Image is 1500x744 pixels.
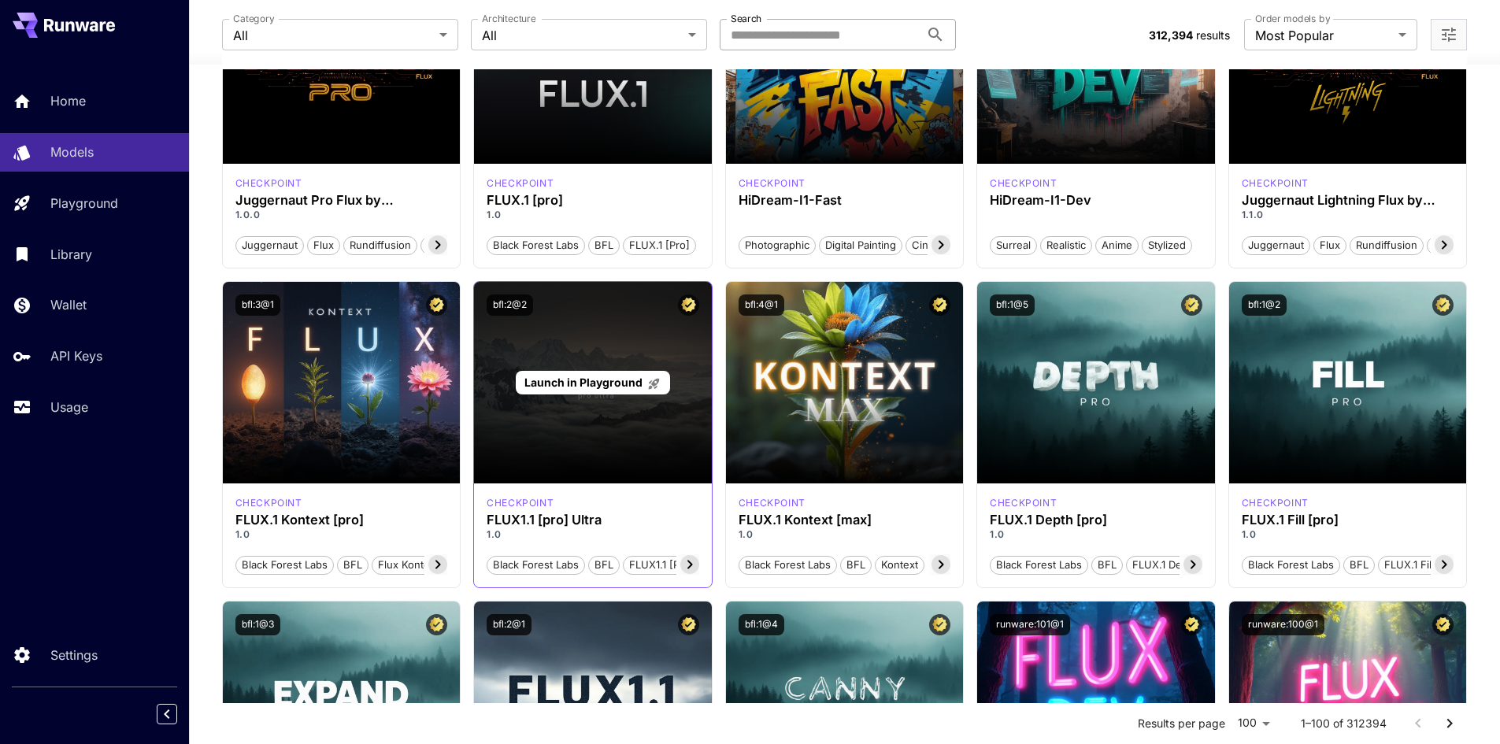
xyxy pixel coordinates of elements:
[487,235,585,255] button: Black Forest Labs
[487,238,584,254] span: Black Forest Labs
[157,704,177,724] button: Collapse sidebar
[235,496,302,510] p: checkpoint
[50,194,118,213] p: Playground
[1242,176,1309,191] p: checkpoint
[739,554,837,575] button: Black Forest Labs
[739,527,951,542] p: 1.0
[1343,554,1375,575] button: BFL
[990,496,1057,510] div: fluxpro
[739,496,806,510] p: checkpoint
[235,208,448,222] p: 1.0.0
[906,238,965,254] span: Cinematic
[1243,238,1309,254] span: juggernaut
[1242,176,1309,191] div: FLUX.1 D
[236,238,303,254] span: juggernaut
[1350,235,1424,255] button: rundiffusion
[739,557,836,573] span: Black Forest Labs
[1242,513,1454,527] h3: FLUX.1 Fill [pro]
[876,557,924,573] span: Kontext
[487,193,699,208] h3: FLUX.1 [pro]
[1181,614,1202,635] button: Certified Model – Vetted for best performance and includes a commercial license.
[235,193,448,208] h3: Juggernaut Pro Flux by RunDiffusion
[623,235,696,255] button: FLUX.1 [pro]
[50,646,98,664] p: Settings
[990,513,1202,527] h3: FLUX.1 Depth [pro]
[1313,235,1346,255] button: flux
[990,496,1057,510] p: checkpoint
[1301,716,1387,731] p: 1–100 of 312394
[372,554,445,575] button: Flux Kontext
[1434,708,1465,739] button: Go to next page
[516,371,669,395] a: Launch in Playground
[233,26,433,45] span: All
[739,235,816,255] button: Photographic
[990,614,1070,635] button: runware:101@1
[487,554,585,575] button: Black Forest Labs
[1314,238,1346,254] span: flux
[1242,554,1340,575] button: Black Forest Labs
[235,527,448,542] p: 1.0
[1379,557,1467,573] span: FLUX.1 Fill [pro]
[1255,26,1392,45] span: Most Popular
[1242,527,1454,542] p: 1.0
[1242,193,1454,208] h3: Juggernaut Lightning Flux by RunDiffusion
[875,554,924,575] button: Kontext
[487,513,699,527] h3: FLUX1.1 [pro] Ultra
[1242,294,1287,316] button: bfl:1@2
[1231,712,1276,735] div: 100
[487,496,554,510] p: checkpoint
[1142,235,1192,255] button: Stylized
[235,176,302,191] div: FLUX.1 D
[235,554,334,575] button: Black Forest Labs
[739,193,951,208] h3: HiDream-I1-Fast
[50,91,86,110] p: Home
[1095,235,1139,255] button: Anime
[1196,28,1230,42] span: results
[588,235,620,255] button: BFL
[739,513,951,527] div: FLUX.1 Kontext [max]
[990,176,1057,191] div: HiDream Dev
[482,26,682,45] span: All
[991,238,1036,254] span: Surreal
[1432,294,1454,316] button: Certified Model – Vetted for best performance and includes a commercial license.
[420,235,450,255] button: pro
[235,294,280,316] button: bfl:3@1
[235,513,448,527] div: FLUX.1 Kontext [pro]
[338,557,368,573] span: BFL
[739,294,784,316] button: bfl:4@1
[487,527,699,542] p: 1.0
[739,176,806,191] div: HiDream Fast
[235,176,302,191] p: checkpoint
[906,235,966,255] button: Cinematic
[487,294,533,316] button: bfl:2@2
[307,235,340,255] button: flux
[929,294,950,316] button: Certified Model – Vetted for best performance and includes a commercial license.
[929,614,950,635] button: Certified Model – Vetted for best performance and includes a commercial license.
[487,208,699,222] p: 1.0
[991,557,1087,573] span: Black Forest Labs
[588,554,620,575] button: BFL
[1242,496,1309,510] div: fluxpro
[235,235,304,255] button: juggernaut
[739,176,806,191] p: checkpoint
[50,295,87,314] p: Wallet
[1041,238,1091,254] span: Realistic
[487,496,554,510] div: fluxultra
[233,12,275,25] label: Category
[1242,235,1310,255] button: juggernaut
[990,193,1202,208] h3: HiDream-I1-Dev
[1439,25,1458,45] button: Open more filters
[487,176,554,191] div: fluxpro
[343,235,417,255] button: rundiffusion
[482,12,535,25] label: Architecture
[1242,614,1324,635] button: runware:100@1
[235,614,280,635] button: bfl:1@3
[1378,554,1468,575] button: FLUX.1 Fill [pro]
